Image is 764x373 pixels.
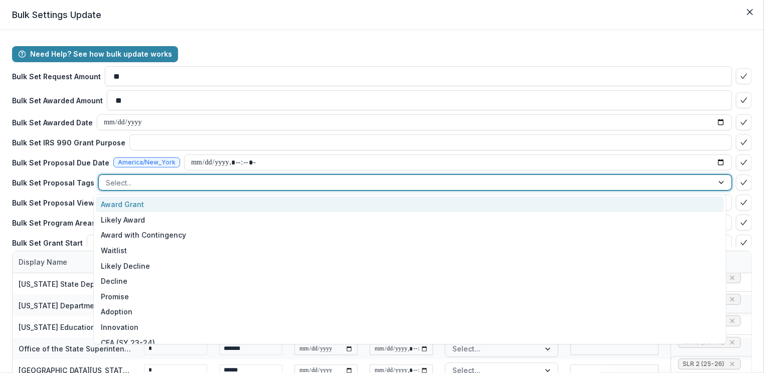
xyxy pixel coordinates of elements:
p: Bulk Set Proposal Tags [12,177,94,188]
span: SLR 2 (25-26) [683,360,724,367]
p: Bulk Set Request Amount [12,71,101,82]
p: Bulk Set Awarded Date [12,117,93,128]
div: Remove SLR 2 (25-26) [727,359,737,369]
div: Award Grant [96,197,724,212]
button: bulk-confirm-option [736,134,752,150]
div: Adoption [96,304,724,320]
div: CEA (SY 23-24) [96,335,724,350]
span: America/New_York [118,159,176,166]
p: Bulk Set Program Areas [12,218,96,228]
div: Display Name [13,251,138,273]
button: bulk-confirm-option [736,174,752,191]
div: Waitlist [96,243,724,258]
div: [US_STATE] State Department of Education - 2024 - States Leading Recovery (SLR) Grant Application... [19,279,132,289]
div: Remove SLR 2 (25-26) [727,294,737,304]
div: Remove SLR 2 (25-26) [727,316,737,326]
div: Office of the State Superintendent of Education - 2024 - States Leading Recovery (SLR) Grant Appl... [19,343,132,354]
div: [US_STATE] Department of Education - 2024 - States Leading Recovery (SLR) Grant Application 24-25 [19,300,132,311]
button: bulk-confirm-option [736,154,752,170]
div: Likely Award [96,212,724,228]
button: bulk-confirm-option [736,235,752,251]
button: Close [742,4,758,20]
p: Bulk Set Proposal Viewers [12,198,106,208]
p: Bulk Set Grant Start [12,238,83,248]
button: bulk-confirm-option [736,195,752,211]
button: bulk-confirm-option [736,68,752,84]
div: Promise [96,289,724,304]
p: Bulk Set Awarded Amount [12,95,103,106]
button: Need Help? See how bulk update works [12,46,178,62]
div: Remove SLR 2 (25-26) [727,337,737,347]
div: Award with Contingency [96,228,724,243]
div: Display Name [13,257,73,267]
div: Decline [96,273,724,289]
div: Remove SLR 2 (25-26) [727,273,737,283]
button: bulk-confirm-option [736,114,752,130]
div: [US_STATE] Education Agency - 2024 - States Leading Recovery (SLR) Grant Application 24-25 [19,322,132,332]
p: Bulk Set Proposal Due Date [12,157,109,168]
button: bulk-confirm-option [736,92,752,108]
p: Bulk Set IRS 990 Grant Purpose [12,137,125,148]
button: bulk-confirm-option [736,215,752,231]
div: Innovation [96,319,724,335]
div: Likely Decline [96,258,724,274]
